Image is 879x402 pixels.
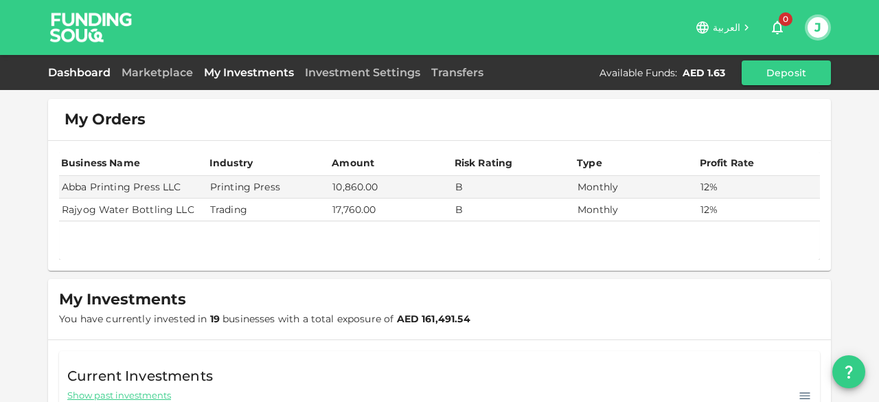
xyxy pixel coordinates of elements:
[332,155,374,171] div: Amount
[397,313,470,325] strong: AED 161,491.54
[48,66,116,79] a: Dashboard
[210,313,220,325] strong: 19
[61,155,140,171] div: Business Name
[764,14,791,41] button: 0
[59,199,207,221] td: Rajyog Water Bottling LLC
[426,66,489,79] a: Transfers
[575,199,697,221] td: Monthly
[808,17,828,38] button: J
[67,389,171,402] span: Show past investments
[832,355,865,388] button: question
[198,66,299,79] a: My Investments
[600,66,677,80] div: Available Funds :
[698,176,821,199] td: 12%
[453,199,575,221] td: B
[455,155,513,171] div: Risk Rating
[65,110,146,129] span: My Orders
[59,290,186,309] span: My Investments
[779,12,792,26] span: 0
[67,365,213,387] span: Current Investments
[713,21,740,34] span: العربية
[209,155,253,171] div: Industry
[207,199,330,221] td: Trading
[700,155,755,171] div: Profit Rate
[116,66,198,79] a: Marketplace
[698,199,821,221] td: 12%
[453,176,575,199] td: B
[59,313,470,325] span: You have currently invested in businesses with a total exposure of
[59,176,207,199] td: Abba Printing Press LLC
[207,176,330,199] td: Printing Press
[330,199,452,221] td: 17,760.00
[683,66,725,80] div: AED 1.63
[299,66,426,79] a: Investment Settings
[575,176,697,199] td: Monthly
[742,60,831,85] button: Deposit
[330,176,452,199] td: 10,860.00
[577,155,604,171] div: Type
